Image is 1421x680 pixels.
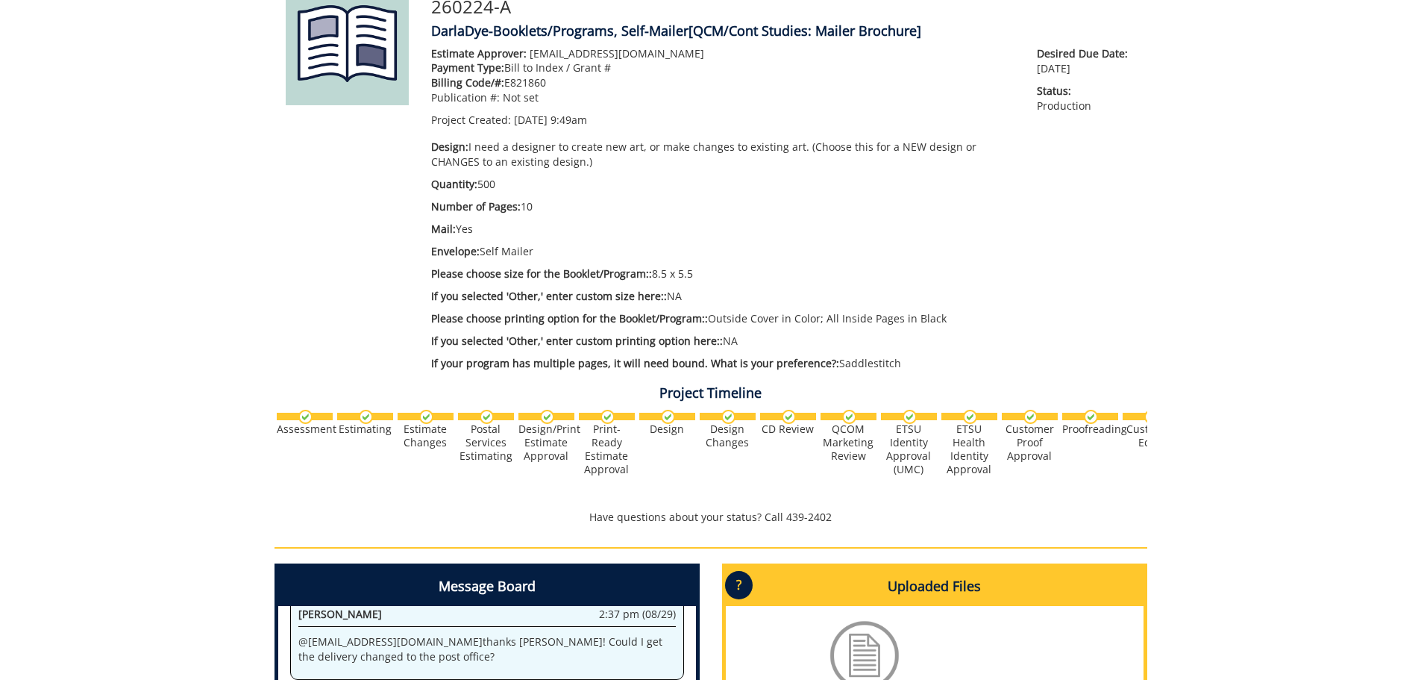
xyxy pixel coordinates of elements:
span: Payment Type: [431,60,504,75]
img: checkmark [903,410,917,424]
div: Design Changes [700,422,756,449]
p: Outside Cover in Color; All Inside Pages in Black [431,311,1015,326]
div: Print-Ready Estimate Approval [579,422,635,476]
img: checkmark [661,410,675,424]
img: checkmark [782,410,796,424]
p: NA [431,289,1015,304]
p: Production [1037,84,1135,113]
span: Billing Code/#: [431,75,504,90]
span: [DATE] 9:49am [514,113,587,127]
img: checkmark [1144,410,1158,424]
p: Yes [431,222,1015,237]
img: checkmark [1023,410,1038,424]
h4: Uploaded Files [726,567,1144,606]
span: If you selected 'Other,' enter custom size here:: [431,289,667,303]
div: Postal Services Estimating [458,422,514,463]
p: Bill to Index / Grant # [431,60,1015,75]
p: E821860 [431,75,1015,90]
span: Please choose size for the Booklet/Program:: [431,266,652,281]
span: [PERSON_NAME] [298,607,382,621]
span: Number of Pages: [431,199,521,213]
img: checkmark [721,410,735,424]
span: Status: [1037,84,1135,99]
img: checkmark [298,410,313,424]
span: Not set [503,90,539,105]
span: Estimate Approver: [431,46,527,60]
img: checkmark [963,410,977,424]
span: 2:37 pm (08/29) [599,607,676,622]
span: Envelope: [431,244,480,258]
img: checkmark [600,410,615,424]
span: If your program has multiple pages, it will need bound. What is your preference?: [431,356,839,370]
img: checkmark [480,410,494,424]
p: Self Mailer [431,244,1015,259]
h4: Project Timeline [275,386,1147,401]
img: checkmark [419,410,433,424]
p: @ [EMAIL_ADDRESS][DOMAIN_NAME] thanks [PERSON_NAME]! Could I get the delivery changed to the post... [298,634,676,664]
img: checkmark [842,410,856,424]
span: Desired Due Date: [1037,46,1135,61]
span: Please choose printing option for the Booklet/Program:: [431,311,708,325]
img: checkmark [540,410,554,424]
span: Mail: [431,222,456,236]
p: [DATE] [1037,46,1135,76]
p: Have questions about your status? Call 439-2402 [275,510,1147,525]
p: I need a designer to create new art, or make changes to existing art. (Choose this for a NEW desi... [431,140,1015,169]
p: Saddlestitch [431,356,1015,371]
p: 8.5 x 5.5 [431,266,1015,281]
div: ETSU Health Identity Approval [941,422,997,476]
div: Design/Print Estimate Approval [518,422,574,463]
p: ? [725,571,753,599]
img: checkmark [359,410,373,424]
div: QCOM Marketing Review [821,422,876,463]
p: NA [431,334,1015,349]
span: Publication #: [431,90,500,105]
div: Design [639,422,695,436]
h4: Message Board [278,567,696,606]
p: [EMAIL_ADDRESS][DOMAIN_NAME] [431,46,1015,61]
p: 10 [431,199,1015,214]
p: 500 [431,177,1015,192]
div: Customer Proof Approval [1002,422,1058,463]
span: [QCM/Cont Studies: Mailer Brochure] [688,22,921,40]
div: Estimating [337,422,393,436]
div: Estimate Changes [398,422,454,449]
div: Customer Edits [1123,422,1179,449]
span: Design: [431,140,468,154]
span: Quantity: [431,177,477,191]
div: ETSU Identity Approval (UMC) [881,422,937,476]
div: Proofreading [1062,422,1118,436]
span: If you selected 'Other,' enter custom printing option here:: [431,334,723,348]
h4: DarlaDye-Booklets/Programs, Self-Mailer [431,24,1136,39]
span: Project Created: [431,113,511,127]
div: Assessment [277,422,333,436]
div: CD Review [760,422,816,436]
img: checkmark [1084,410,1098,424]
